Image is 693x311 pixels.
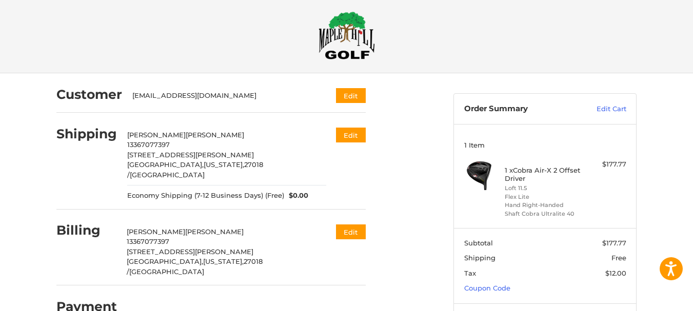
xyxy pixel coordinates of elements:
span: [STREET_ADDRESS][PERSON_NAME] [127,247,253,256]
span: Tax [464,269,476,277]
span: [GEOGRAPHIC_DATA], [127,257,203,265]
h2: Billing [56,222,116,238]
span: [US_STATE], [204,160,244,169]
span: [STREET_ADDRESS][PERSON_NAME] [127,151,254,159]
span: $12.00 [605,269,626,277]
button: Edit [336,224,366,239]
span: [PERSON_NAME] [185,227,244,236]
span: [GEOGRAPHIC_DATA] [130,171,205,179]
span: 13367077397 [127,237,169,245]
li: Shaft Cobra Ultralite 40 [505,210,583,218]
h2: Shipping [56,126,117,142]
h4: 1 x Cobra Air-X 2 Offset Driver [505,166,583,183]
h3: 1 Item [464,141,626,149]
span: $177.77 [602,239,626,247]
span: [PERSON_NAME] [127,227,185,236]
span: 13367077397 [127,140,170,149]
button: Edit [336,88,366,103]
img: Maple Hill Golf [319,11,375,59]
a: Coupon Code [464,284,510,292]
li: Loft 11.5 [505,184,583,193]
a: Edit Cart [575,104,626,114]
span: Subtotal [464,239,493,247]
button: Edit [336,128,366,142]
h3: Order Summary [464,104,575,114]
span: $0.00 [284,191,309,201]
span: 27018 / [127,160,263,179]
span: [GEOGRAPHIC_DATA], [127,160,204,169]
span: Economy Shipping (7-12 Business Days) (Free) [127,191,284,201]
span: Free [611,254,626,262]
h2: Customer [56,87,122,102]
span: Shipping [464,254,496,262]
div: [EMAIL_ADDRESS][DOMAIN_NAME] [132,91,316,101]
li: Flex Lite [505,193,583,201]
span: 27018 / [127,257,263,276]
div: $177.77 [586,159,626,170]
span: [US_STATE], [203,257,244,265]
span: [GEOGRAPHIC_DATA] [129,267,204,276]
li: Hand Right-Handed [505,201,583,210]
span: [PERSON_NAME] [127,131,186,139]
span: [PERSON_NAME] [186,131,244,139]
